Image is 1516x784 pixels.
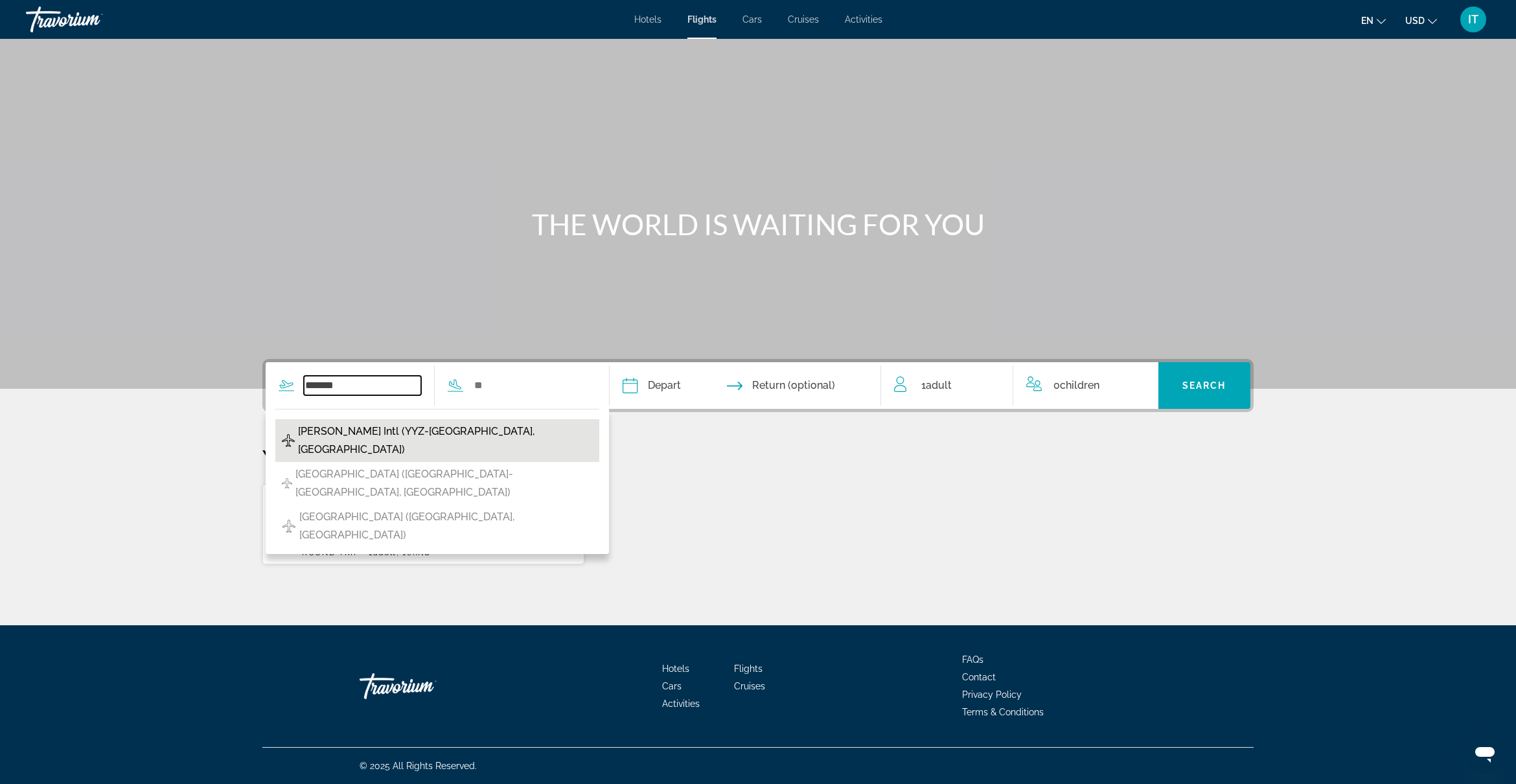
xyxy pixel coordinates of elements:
a: FAQs [962,654,983,665]
a: Flights [734,663,763,674]
span: Children [1060,379,1099,391]
span: [GEOGRAPHIC_DATA] ([GEOGRAPHIC_DATA]-[GEOGRAPHIC_DATA], [GEOGRAPHIC_DATA]) [295,465,593,502]
button: Change language [1361,11,1386,30]
a: Terms & Conditions [962,707,1044,717]
a: Flights [687,14,717,25]
a: Cruises [734,681,765,691]
button: Search [1158,362,1251,409]
p: Your Recent Searches [262,444,1254,470]
a: Activities [662,698,700,709]
button: Depart date [623,362,681,409]
span: [GEOGRAPHIC_DATA] ([GEOGRAPHIC_DATA], [GEOGRAPHIC_DATA]) [299,508,593,544]
span: en [1361,16,1373,26]
a: Travorium [26,3,155,36]
a: Activities [845,14,882,25]
button: Change currency [1405,11,1437,30]
a: Travorium [360,667,489,706]
span: Adult [926,379,952,391]
a: Hotels [634,14,661,25]
button: Travelers: 1 adult, 0 children [881,362,1158,409]
a: Cars [742,14,762,25]
button: Return date [727,362,835,409]
button: [GEOGRAPHIC_DATA] ([GEOGRAPHIC_DATA]-[GEOGRAPHIC_DATA], [GEOGRAPHIC_DATA]) [275,462,599,505]
button: [PERSON_NAME] Intl (YYZ-[GEOGRAPHIC_DATA], [GEOGRAPHIC_DATA]) [275,419,599,462]
span: Return (optional) [752,376,835,395]
button: User Menu [1456,6,1490,33]
div: Search widget [266,362,1250,409]
span: USD [1405,16,1425,26]
a: Cars [662,681,682,691]
span: Search [1182,380,1226,391]
a: Privacy Policy [962,689,1022,700]
h1: THE WORLD IS WAITING FOR YOU [515,207,1001,241]
span: © 2025 All Rights Reserved. [360,761,477,771]
button: From [PERSON_NAME] Intl (YYZ-[GEOGRAPHIC_DATA], [GEOGRAPHIC_DATA]) To Cancun International (CUN-[... [262,483,584,565]
span: 0 [1053,376,1099,395]
a: Cruises [788,14,819,25]
span: 1 [921,376,952,395]
span: IT [1468,13,1478,26]
button: [GEOGRAPHIC_DATA] ([GEOGRAPHIC_DATA], [GEOGRAPHIC_DATA]) [275,505,599,548]
span: [PERSON_NAME] Intl (YYZ-[GEOGRAPHIC_DATA], [GEOGRAPHIC_DATA]) [298,422,593,459]
iframe: Button to launch messaging window [1464,732,1506,774]
a: Hotels [662,663,689,674]
a: Contact [962,672,996,682]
